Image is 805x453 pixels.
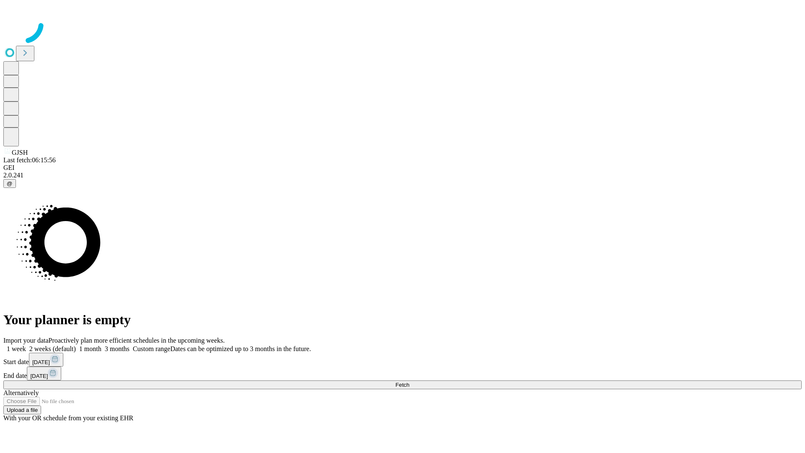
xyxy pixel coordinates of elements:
[49,337,225,344] span: Proactively plan more efficient schedules in the upcoming weeks.
[170,345,311,352] span: Dates can be optimized up to 3 months in the future.
[3,353,802,367] div: Start date
[133,345,170,352] span: Custom range
[3,367,802,380] div: End date
[105,345,130,352] span: 3 months
[12,149,28,156] span: GJSH
[3,406,41,414] button: Upload a file
[29,345,76,352] span: 2 weeks (default)
[3,414,133,422] span: With your OR schedule from your existing EHR
[32,359,50,365] span: [DATE]
[7,345,26,352] span: 1 week
[3,380,802,389] button: Fetch
[395,382,409,388] span: Fetch
[3,156,56,164] span: Last fetch: 06:15:56
[7,180,13,187] span: @
[3,172,802,179] div: 2.0.241
[79,345,101,352] span: 1 month
[29,353,63,367] button: [DATE]
[3,164,802,172] div: GEI
[3,337,49,344] span: Import your data
[3,179,16,188] button: @
[3,389,39,396] span: Alternatively
[30,373,48,379] span: [DATE]
[27,367,61,380] button: [DATE]
[3,312,802,328] h1: Your planner is empty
